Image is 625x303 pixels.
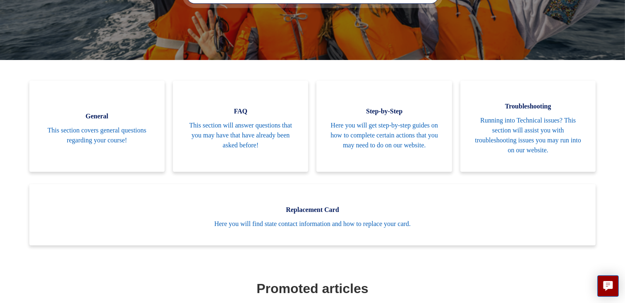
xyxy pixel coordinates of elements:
[329,106,439,116] span: Step-by-Step
[42,125,152,145] span: This section covers general questions regarding your course!
[597,275,619,297] button: Live chat
[329,120,439,150] span: Here you will get step-by-step guides on how to complete certain actions that you may need to do ...
[29,81,165,172] a: General This section covers general questions regarding your course!
[473,115,583,155] span: Running into Technical issues? This section will assist you with troubleshooting issues you may r...
[42,205,584,215] span: Replacement Card
[29,184,596,245] a: Replacement Card Here you will find state contact information and how to replace your card.
[460,81,596,172] a: Troubleshooting Running into Technical issues? This section will assist you with troubleshooting ...
[316,81,452,172] a: Step-by-Step Here you will get step-by-step guides on how to complete certain actions that you ma...
[173,81,308,172] a: FAQ This section will answer questions that you may have that have already been asked before!
[473,101,583,111] span: Troubleshooting
[185,120,296,150] span: This section will answer questions that you may have that have already been asked before!
[42,111,152,121] span: General
[31,279,594,298] h1: Promoted articles
[42,219,584,229] span: Here you will find state contact information and how to replace your card.
[185,106,296,116] span: FAQ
